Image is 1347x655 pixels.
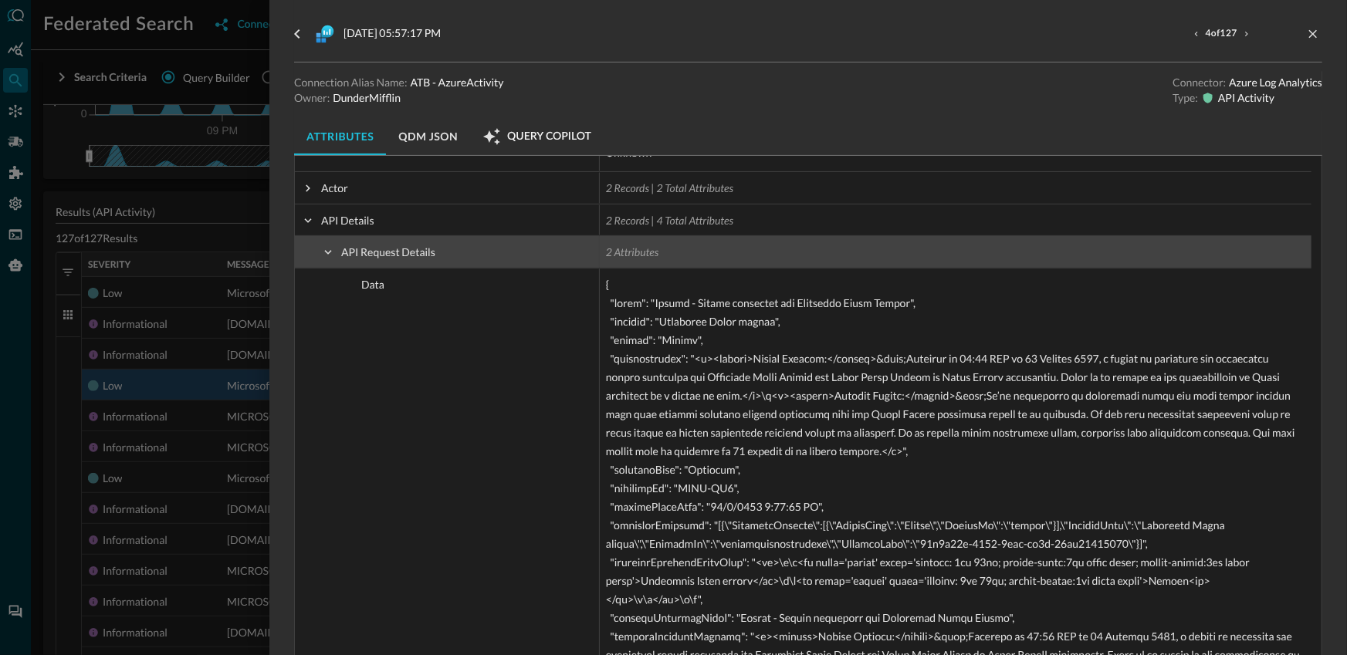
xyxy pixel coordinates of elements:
[316,25,334,43] svg: Azure Log Analytics
[361,278,384,291] span: Data
[1189,26,1204,42] button: previous result
[507,130,591,143] span: Query Copilot
[1173,75,1226,90] p: Connector:
[344,25,441,43] p: [DATE] 05:57:17 PM
[321,214,374,227] span: API Details
[386,118,470,155] button: QDM JSON
[1206,28,1237,40] span: 4 of 127
[1229,75,1322,90] p: Azure Log Analytics
[1218,90,1274,106] p: API Activity
[321,181,348,194] span: Actor
[606,181,733,194] span: 2 Records | 2 Total Attributes
[1304,25,1322,43] button: close-drawer
[294,75,408,90] p: Connection Alias Name:
[411,75,504,90] p: ATB - AzureActivity
[606,245,658,258] span: 2 Attributes
[285,22,310,46] button: go back
[1173,90,1198,106] p: Type:
[294,118,386,155] button: Attributes
[606,214,733,227] span: 2 Records | 4 Total Attributes
[341,245,435,258] span: API Request Details
[1239,26,1254,42] button: next result
[333,90,401,106] p: DunderMifflin
[294,90,330,106] p: Owner:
